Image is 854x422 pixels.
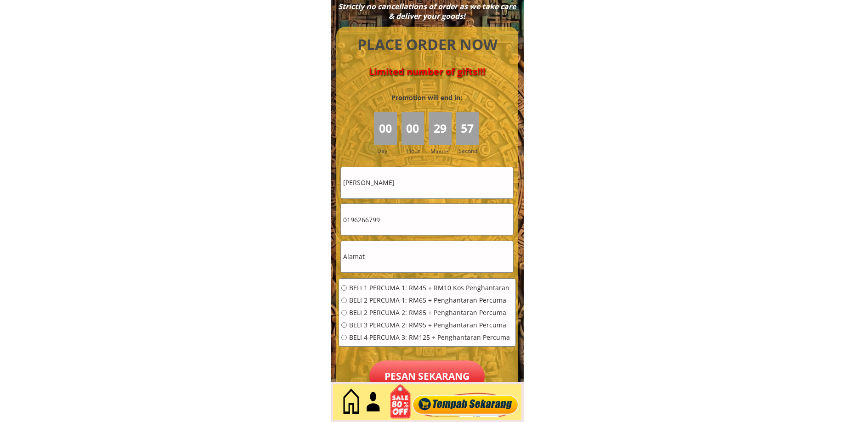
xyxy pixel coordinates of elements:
span: BELI 3 PERCUMA 2: RM95 + Penghantaran Percuma [349,322,510,328]
p: Pesan sekarang [369,360,485,393]
h4: Limited number of gifts!!! [347,66,508,77]
span: BELI 2 PERCUMA 2: RM85 + Penghantaran Percuma [349,309,510,316]
input: Telefon [341,204,513,235]
h3: Hour [407,146,426,155]
h3: Day [377,146,400,155]
div: Strictly no cancellations of order as we take care & deliver your goods! [335,2,519,21]
h3: Promotion will end in: [375,93,479,103]
span: BELI 1 PERCUMA 1: RM45 + RM10 Kos Penghantaran [349,285,510,291]
span: BELI 2 PERCUMA 1: RM65 + Penghantaran Percuma [349,297,510,304]
h3: Second [458,146,481,155]
input: Alamat [341,241,513,272]
h3: Minute [430,147,451,156]
input: Nama [341,167,513,198]
h4: PLACE ORDER NOW [347,34,508,55]
span: BELI 4 PERCUMA 3: RM125 + Penghantaran Percuma [349,334,510,341]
